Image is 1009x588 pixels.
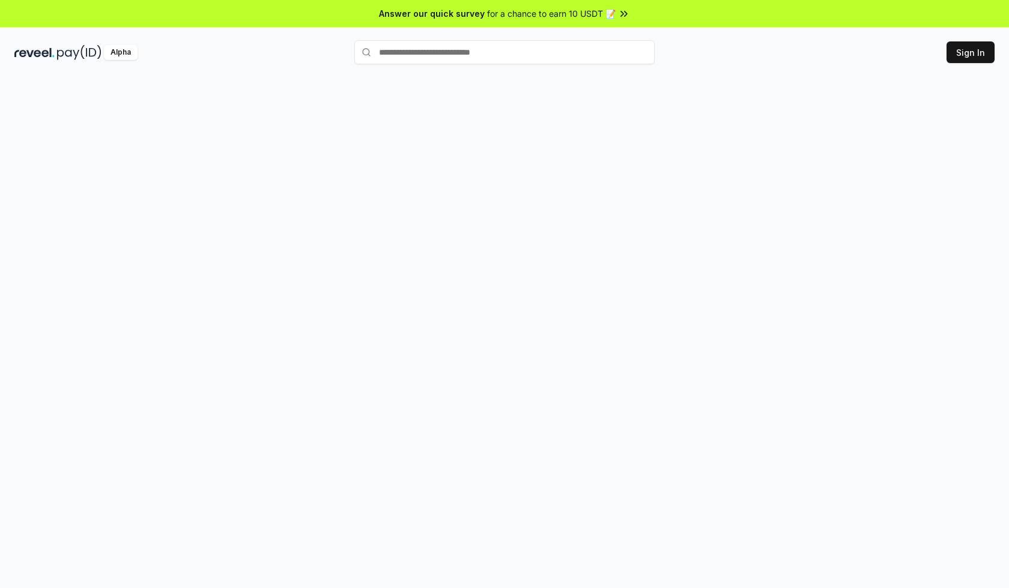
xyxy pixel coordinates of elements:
[947,41,995,63] button: Sign In
[14,45,55,60] img: reveel_dark
[487,7,616,20] span: for a chance to earn 10 USDT 📝
[379,7,485,20] span: Answer our quick survey
[104,45,138,60] div: Alpha
[57,45,102,60] img: pay_id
